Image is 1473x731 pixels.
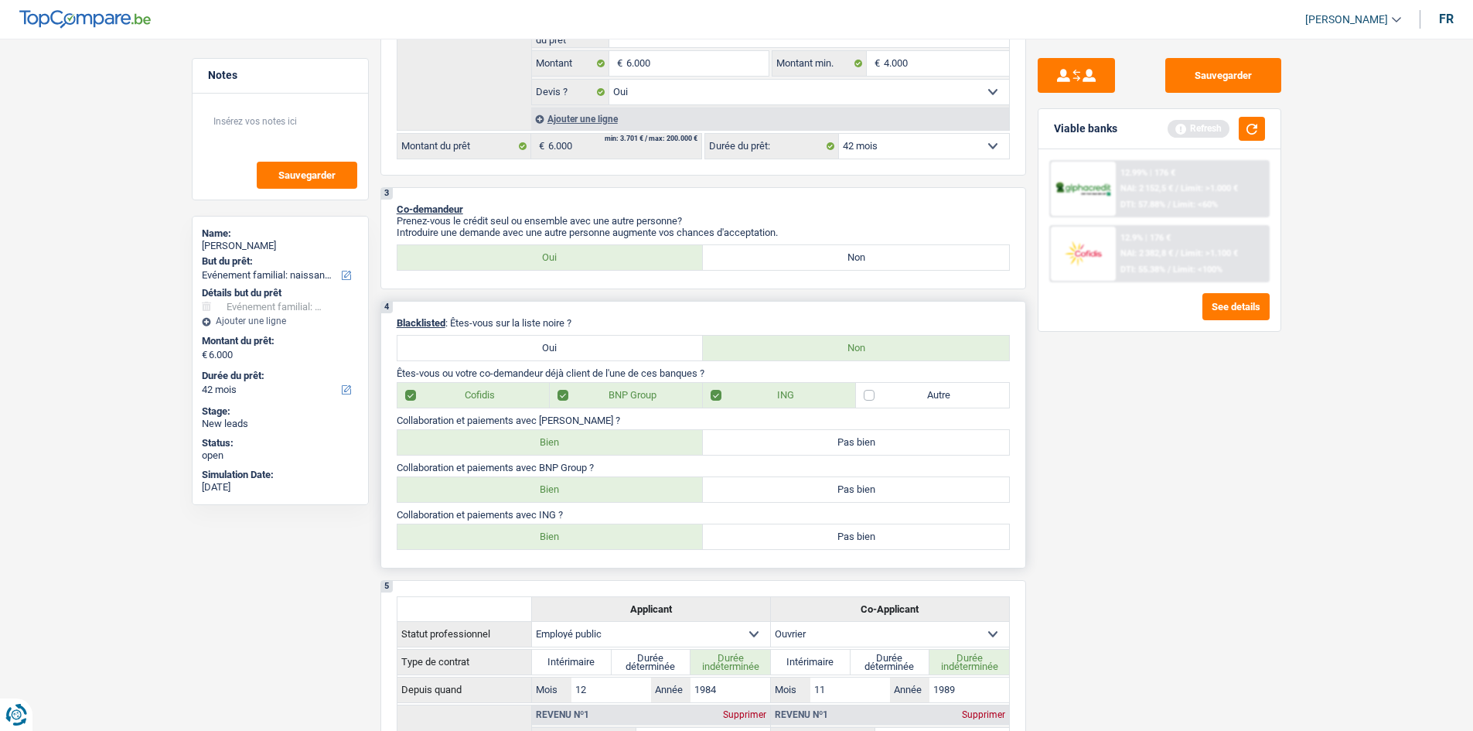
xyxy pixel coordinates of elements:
[550,383,703,408] label: BNP Group
[958,710,1009,719] div: Supprimer
[381,581,393,593] div: 5
[1120,265,1165,275] span: DTI: 55.38%
[397,317,445,329] span: Blacklisted
[609,51,626,76] span: €
[397,336,704,360] label: Oui
[1293,7,1401,32] a: [PERSON_NAME]
[1168,200,1171,210] span: /
[531,596,770,621] th: Applicant
[397,462,1010,473] p: Collaboration et paiements avec BNP Group ?
[1165,58,1281,93] button: Sauvegarder
[770,596,1009,621] th: Co-Applicant
[208,69,353,82] h5: Notes
[1175,248,1178,258] span: /
[381,188,393,200] div: 3
[202,418,359,430] div: New leads
[1439,12,1454,26] div: fr
[202,449,359,462] div: open
[1173,265,1222,275] span: Limit: <100%
[397,367,1010,379] p: Êtes-vous ou votre co-demandeur déjà client de l'une de ces banques ?
[612,650,691,675] label: Durée déterminée
[202,469,359,481] div: Simulation Date:
[867,51,884,76] span: €
[856,383,1009,408] label: Autre
[1120,200,1165,210] span: DTI: 57.88%
[703,477,1009,502] label: Pas bien
[532,678,571,702] label: Mois
[1173,200,1218,210] span: Limit: <60%
[1120,233,1171,243] div: 12.9% | 176 €
[202,437,359,449] div: Status:
[202,255,356,268] label: But du prêt:
[397,677,531,702] th: Depuis quand
[571,678,651,702] input: MM
[771,678,810,702] label: Mois
[397,203,463,215] span: Co-demandeur
[532,51,610,76] label: Montant
[278,170,336,180] span: Sauvegarder
[202,335,356,347] label: Montant du prêt:
[771,710,832,719] div: Revenu nº1
[19,10,151,29] img: TopCompare Logo
[929,678,1009,702] input: AAAA
[810,678,890,702] input: MM
[532,650,612,675] label: Intérimaire
[202,227,359,240] div: Name:
[397,383,551,408] label: Cofidis
[397,134,531,159] label: Montant du prêt
[705,134,839,159] label: Durée du prêt:
[202,349,207,361] span: €
[703,524,1009,549] label: Pas bien
[1055,180,1112,198] img: AlphaCredit
[202,240,359,252] div: [PERSON_NAME]
[690,650,770,675] label: Durée indéterminée
[397,430,704,455] label: Bien
[397,649,531,675] th: Type de contrat
[1120,168,1175,178] div: 12.99% | 176 €
[605,135,697,142] div: min: 3.701 € / max: 200.000 €
[202,481,359,494] div: [DATE]
[202,405,359,418] div: Stage:
[1305,13,1388,26] span: [PERSON_NAME]
[1120,248,1173,258] span: NAI: 2 382,8 €
[381,302,393,313] div: 4
[703,430,1009,455] label: Pas bien
[202,316,359,326] div: Ajouter une ligne
[202,370,356,382] label: Durée du prêt:
[651,678,690,702] label: Année
[1181,248,1238,258] span: Limit: >1.100 €
[397,215,1010,227] p: Prenez-vous le crédit seul ou ensemble avec une autre personne?
[703,383,856,408] label: ING
[1120,183,1173,193] span: NAI: 2 152,5 €
[397,415,1010,426] p: Collaboration et paiements avec [PERSON_NAME] ?
[532,80,610,104] label: Devis ?
[771,650,851,675] label: Intérimaire
[397,524,704,549] label: Bien
[1181,183,1238,193] span: Limit: >1.000 €
[397,477,704,502] label: Bien
[1168,265,1171,275] span: /
[1054,122,1117,135] div: Viable banks
[772,51,867,76] label: Montant min.
[703,245,1009,270] label: Non
[690,678,770,702] input: AAAA
[1055,239,1112,268] img: Cofidis
[851,650,930,675] label: Durée déterminée
[1202,293,1270,320] button: See details
[397,509,1010,521] p: Collaboration et paiements avec ING ?
[890,678,929,702] label: Année
[397,317,1010,329] p: : Êtes-vous sur la liste noire ?
[257,162,357,189] button: Sauvegarder
[202,287,359,299] div: Détails but du prêt
[703,336,1009,360] label: Non
[532,710,593,719] div: Revenu nº1
[719,710,770,719] div: Supprimer
[929,650,1009,675] label: Durée indéterminée
[531,108,1009,130] div: Ajouter une ligne
[1175,183,1178,193] span: /
[397,621,531,647] th: Statut professionnel
[1168,120,1229,137] div: Refresh
[397,227,1010,238] p: Introduire une demande avec une autre personne augmente vos chances d'acceptation.
[531,134,548,159] span: €
[397,245,704,270] label: Oui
